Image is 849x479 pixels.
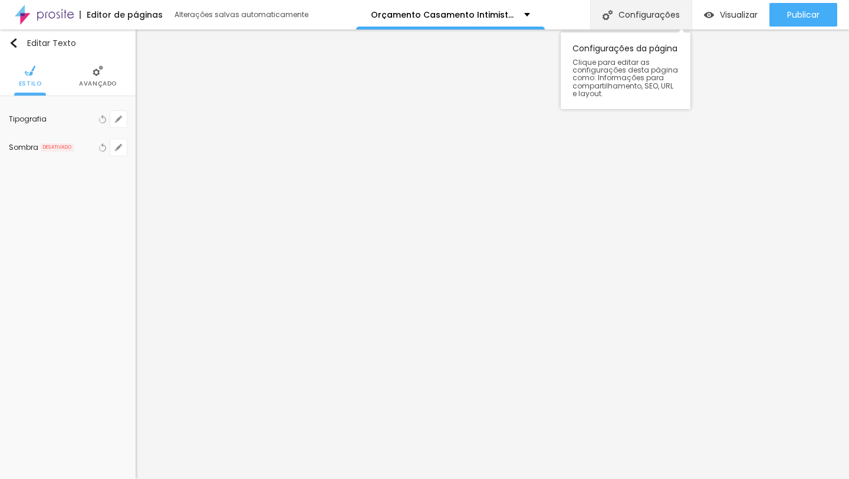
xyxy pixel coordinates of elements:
span: Avançado [79,81,117,87]
img: Icone [25,65,35,76]
span: Visualizar [720,10,758,19]
span: Clique para editar as configurações desta página como: Informações para compartilhamento, SEO, UR... [572,58,679,97]
p: Orçamento Casamento Intimista [DATE] - [DATE] [371,11,515,19]
span: Publicar [787,10,820,19]
button: Publicar [769,3,837,27]
span: DESATIVADO [41,143,74,152]
div: Tipografia [9,116,96,123]
div: Alterações salvas automaticamente [175,11,310,18]
div: Editar Texto [9,38,76,48]
span: Estilo [19,81,42,87]
button: Visualizar [692,3,769,27]
img: Icone [603,10,613,20]
img: view-1.svg [704,10,714,20]
div: Sombra [9,144,38,151]
img: Icone [93,65,103,76]
div: Configurações da página [561,32,690,109]
iframe: Editor [136,29,849,479]
img: Icone [9,38,18,48]
div: Editor de páginas [80,11,163,19]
